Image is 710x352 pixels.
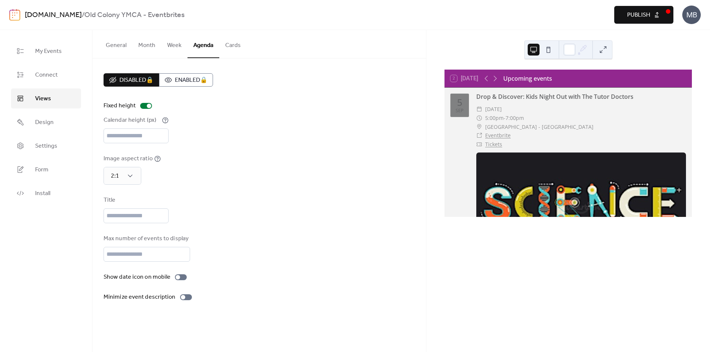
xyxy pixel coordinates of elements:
[35,47,62,56] span: My Events
[104,154,153,163] div: Image aspect ratio
[627,11,650,20] span: Publish
[485,114,504,123] span: 5:00pm
[476,114,482,123] div: ​
[614,6,673,24] button: Publish
[11,65,81,85] a: Connect
[485,105,502,114] span: [DATE]
[485,123,594,131] span: [GEOGRAPHIC_DATA] - [GEOGRAPHIC_DATA]
[104,293,176,302] div: Minimize event description
[456,108,464,113] div: Sep
[9,9,20,21] img: logo
[35,94,51,103] span: Views
[100,30,132,57] button: General
[111,170,119,182] span: 2:1
[476,123,482,131] div: ​
[25,8,82,22] a: [DOMAIN_NAME]
[35,165,48,174] span: Form
[132,30,161,57] button: Month
[476,140,482,149] div: ​
[82,8,84,22] b: /
[84,8,185,22] b: Old Colony YMCA - Eventbrites
[485,141,502,148] a: Tickets
[11,183,81,203] a: Install
[35,71,58,80] span: Connect
[35,118,54,127] span: Design
[682,6,701,24] div: MB
[11,112,81,132] a: Design
[506,114,524,123] span: 7:00pm
[187,30,219,58] button: Agenda
[219,30,247,57] button: Cards
[11,136,81,156] a: Settings
[476,105,482,114] div: ​
[504,114,506,123] span: -
[503,74,552,83] div: Upcoming events
[35,142,57,151] span: Settings
[161,30,187,57] button: Week
[11,160,81,180] a: Form
[476,93,633,101] a: Drop & Discover: Kids Night Out with The Tutor Doctors
[35,189,50,198] span: Install
[11,88,81,108] a: Views
[104,273,170,282] div: Show date icon on mobile
[457,98,462,107] div: 5
[104,196,167,205] div: Title
[104,101,136,110] div: Fixed height
[485,132,511,139] a: Eventbrite
[104,234,189,243] div: Max number of events to display
[11,41,81,61] a: My Events
[104,116,160,125] div: Calendar height (px)
[476,131,482,140] div: ​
